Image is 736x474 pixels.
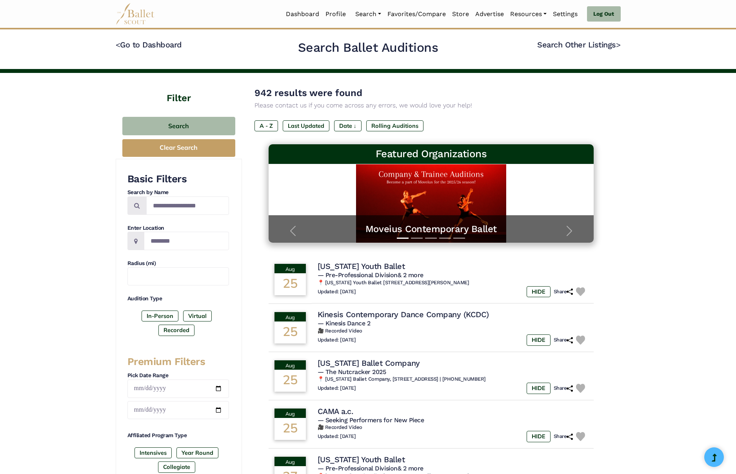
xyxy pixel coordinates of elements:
[537,40,620,49] a: Search Other Listings>
[254,120,278,131] label: A - Z
[127,295,229,303] h4: Audition Type
[318,337,356,343] h6: Updated: [DATE]
[318,433,356,440] h6: Updated: [DATE]
[274,312,306,321] div: Aug
[366,120,423,131] label: Rolling Auditions
[527,286,551,297] label: HIDE
[116,40,182,49] a: <Go to Dashboard
[274,321,306,343] div: 25
[274,409,306,418] div: Aug
[127,224,229,232] h4: Enter Location
[127,189,229,196] h4: Search by Name
[116,73,242,105] h4: Filter
[298,40,438,56] h2: Search Ballet Auditions
[127,355,229,369] h3: Premium Filters
[134,447,172,458] label: Intensives
[318,424,588,431] h6: 🎥 Recorded Video
[274,360,306,370] div: Aug
[398,271,423,279] a: & 2 more
[554,385,573,392] h6: Share
[398,465,423,472] a: & 2 more
[127,372,229,380] h4: Pick Date Range
[318,406,353,416] h4: CAMA a.c.
[254,100,608,111] p: Please contact us if you come across any errors, we would love your help!
[322,6,349,22] a: Profile
[276,223,586,235] a: Moveius Contemporary Ballet
[158,325,194,336] label: Recorded
[554,433,573,440] h6: Share
[274,264,306,273] div: Aug
[318,328,588,334] h6: 🎥 Recorded Video
[334,120,362,131] label: Date ↓
[554,289,573,295] h6: Share
[116,40,120,49] code: <
[318,309,489,320] h4: Kinesis Contemporary Dance Company (KCDC)
[318,368,386,376] span: — The Nutcracker 2025
[318,358,420,368] h4: [US_STATE] Ballet Company
[254,87,362,98] span: 942 results were found
[318,261,405,271] h4: [US_STATE] Youth Ballet
[453,234,465,243] button: Slide 5
[122,117,235,135] button: Search
[158,461,195,472] label: Collegiate
[527,431,551,442] label: HIDE
[183,311,212,321] label: Virtual
[384,6,449,22] a: Favorites/Compare
[472,6,507,22] a: Advertise
[439,234,451,243] button: Slide 4
[616,40,621,49] code: >
[587,6,620,22] a: Log Out
[318,454,405,465] h4: [US_STATE] Youth Ballet
[127,260,229,267] h4: Radius (mi)
[318,376,588,383] h6: 📍 [US_STATE] Ballet Company, [STREET_ADDRESS] | [PHONE_NUMBER]
[318,280,588,286] h6: 📍 [US_STATE] Youth Ballet [STREET_ADDRESS][PERSON_NAME]
[527,383,551,394] label: HIDE
[274,273,306,295] div: 25
[274,418,306,440] div: 25
[318,465,423,472] span: — Pre-Professional Division
[318,385,356,392] h6: Updated: [DATE]
[397,234,409,243] button: Slide 1
[352,6,384,22] a: Search
[318,289,356,295] h6: Updated: [DATE]
[318,320,371,327] span: — Kinesis Dance 2
[527,334,551,345] label: HIDE
[449,6,472,22] a: Store
[274,457,306,466] div: Aug
[176,447,218,458] label: Year Round
[554,337,573,343] h6: Share
[411,234,423,243] button: Slide 2
[318,271,423,279] span: — Pre-Professional Division
[127,432,229,439] h4: Affiliated Program Type
[144,232,229,250] input: Location
[274,370,306,392] div: 25
[507,6,550,22] a: Resources
[142,311,178,321] label: In-Person
[283,120,329,131] label: Last Updated
[122,139,235,157] button: Clear Search
[318,416,424,424] span: — Seeking Performers for New Piece
[146,196,229,215] input: Search by names...
[425,234,437,243] button: Slide 3
[550,6,581,22] a: Settings
[275,147,588,161] h3: Featured Organizations
[127,173,229,186] h3: Basic Filters
[283,6,322,22] a: Dashboard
